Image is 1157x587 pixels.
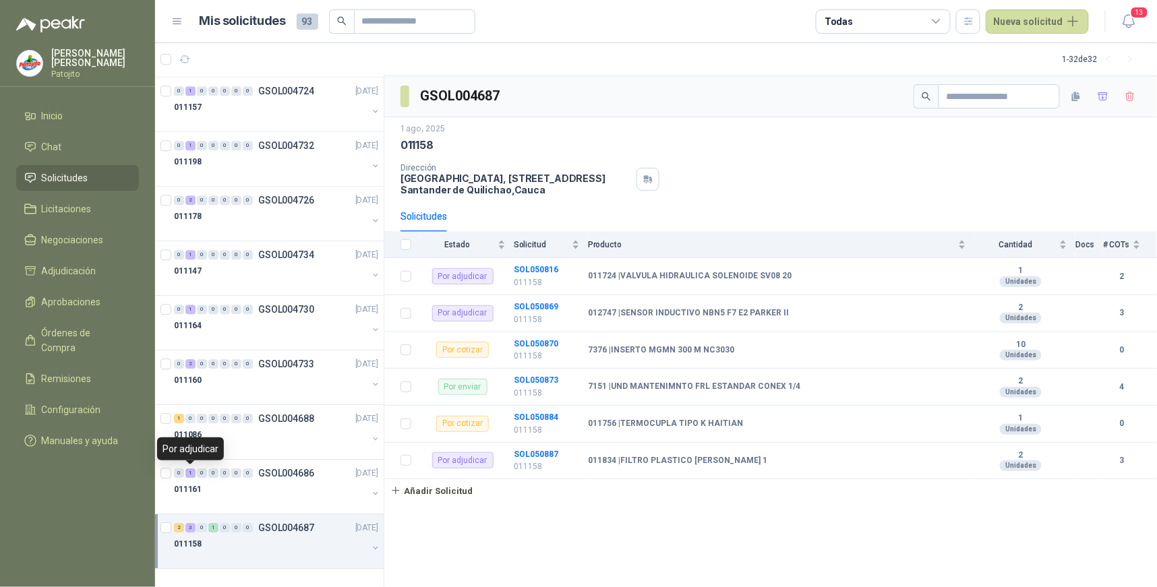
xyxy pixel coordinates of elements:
a: SOL050870 [514,339,558,348]
div: 1 [174,414,184,423]
div: Por enviar [438,379,487,395]
a: Aprobaciones [16,289,139,315]
div: 0 [174,86,184,96]
p: GSOL004687 [258,523,314,532]
span: Órdenes de Compra [42,326,126,355]
div: 0 [197,141,207,150]
p: 011158 [514,387,580,400]
p: Patojito [51,70,139,78]
div: Por adjudicar [432,305,494,321]
div: 1 [208,523,218,532]
div: 0 [197,250,207,259]
p: GSOL004730 [258,305,314,314]
div: 0 [208,250,218,259]
div: Unidades [1000,350,1042,361]
p: GSOL004688 [258,414,314,423]
a: Remisiones [16,366,139,392]
a: SOL050873 [514,375,558,385]
a: 0 2 0 0 0 0 0 GSOL004733[DATE] 011160 [174,356,381,399]
b: 2 [1103,270,1141,283]
div: 0 [243,523,253,532]
a: 1 0 0 0 0 0 0 GSOL004688[DATE] 011086 [174,410,381,454]
img: Logo peakr [16,16,85,32]
p: Dirección [400,163,631,173]
a: 0 1 0 0 0 0 0 GSOL004734[DATE] 011147 [174,247,381,290]
div: 0 [231,250,241,259]
p: [GEOGRAPHIC_DATA], [STREET_ADDRESS] Santander de Quilichao , Cauca [400,173,631,195]
div: 0 [174,305,184,314]
div: 0 [197,359,207,369]
div: 2 [174,523,184,532]
span: Chat [42,140,62,154]
b: 2 [974,376,1067,387]
th: Solicitud [514,232,588,258]
span: Solicitud [514,240,569,249]
div: 0 [220,141,230,150]
div: 0 [185,414,196,423]
span: Cantidad [974,240,1057,249]
div: Todas [825,14,853,29]
p: [DATE] [355,140,378,152]
p: 011086 [174,429,202,441]
div: 0 [243,86,253,96]
p: 011198 [174,156,202,168]
th: Estado [419,232,514,258]
img: Company Logo [17,51,42,76]
a: Negociaciones [16,227,139,253]
span: # COTs [1103,240,1130,249]
div: 0 [197,414,207,423]
div: 0 [208,414,218,423]
div: 0 [208,195,218,205]
p: 1 ago, 2025 [400,123,445,135]
div: 0 [174,359,184,369]
th: # COTs [1103,232,1157,258]
p: 011158 [514,460,580,473]
div: 0 [208,305,218,314]
div: Por adjudicar [432,268,494,284]
div: Unidades [1000,313,1042,323]
div: 0 [197,195,207,205]
a: 0 1 0 0 0 0 0 GSOL004724[DATE] 011157 [174,83,381,126]
a: SOL050816 [514,265,558,274]
div: 0 [208,359,218,369]
div: 0 [231,195,241,205]
p: GSOL004733 [258,359,314,369]
div: 0 [231,468,241,478]
div: 0 [220,86,230,96]
span: Estado [419,240,495,249]
div: 0 [243,141,253,150]
b: 1 [974,266,1067,276]
a: 0 2 0 0 0 0 0 GSOL004726[DATE] 011178 [174,192,381,235]
div: 0 [243,359,253,369]
span: search [922,92,931,101]
div: 0 [197,305,207,314]
h1: Mis solicitudes [200,11,286,31]
a: SOL050887 [514,450,558,459]
p: 011164 [174,319,202,332]
b: 0 [1103,344,1141,357]
div: 0 [220,305,230,314]
div: 0 [208,86,218,96]
a: 0 1 0 0 0 0 0 GSOL004730[DATE] 011164 [174,301,381,344]
p: [DATE] [355,85,378,98]
div: 0 [231,414,241,423]
p: [DATE] [355,303,378,316]
b: 3 [1103,454,1141,467]
span: Producto [588,240,955,249]
div: 0 [174,250,184,259]
div: Por adjudicar [432,452,494,468]
button: 13 [1117,9,1141,34]
div: 0 [220,523,230,532]
span: Inicio [42,109,63,123]
div: 0 [231,523,241,532]
button: Añadir Solicitud [384,479,479,502]
span: Configuración [42,402,101,417]
b: 0 [1103,417,1141,430]
b: 10 [974,340,1067,350]
div: Solicitudes [400,209,447,224]
div: Unidades [1000,460,1042,471]
p: [DATE] [355,249,378,261]
b: 011724 | VALVULA HIDRAULICA SOLENOIDE SV08 20 [588,271,792,282]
